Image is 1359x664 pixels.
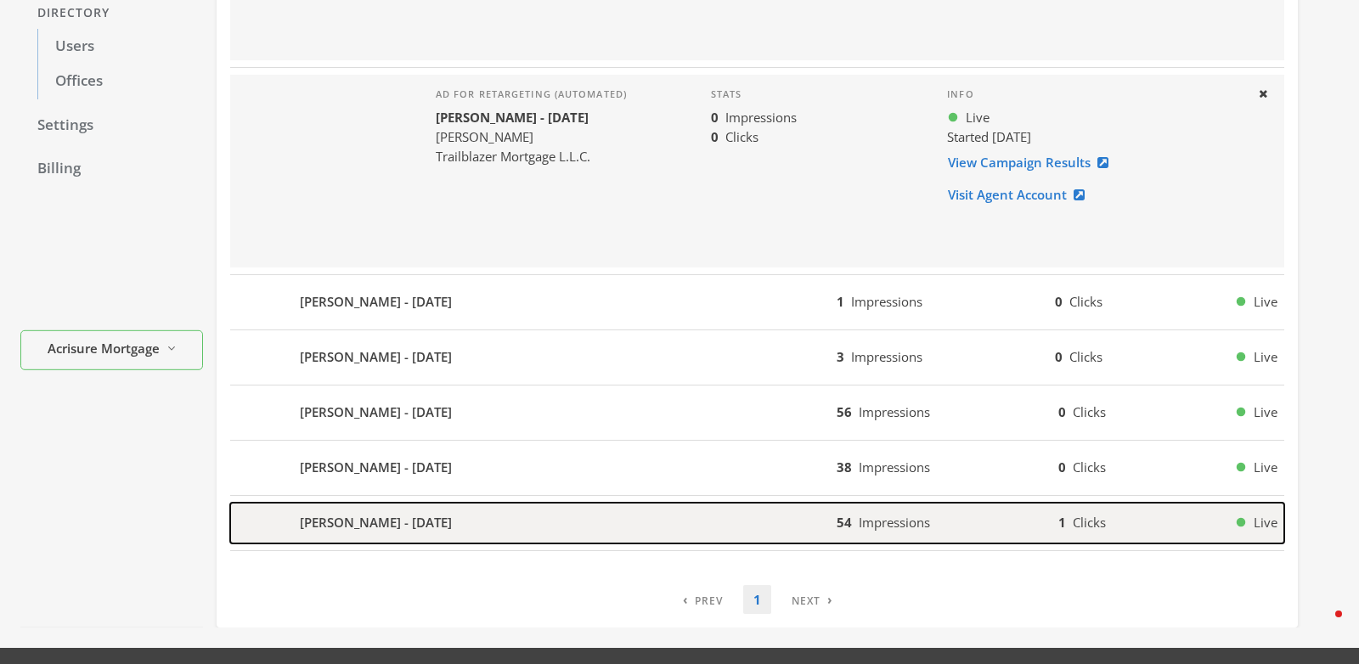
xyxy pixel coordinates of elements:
div: Started [DATE] [947,127,1243,147]
a: Billing [20,151,203,187]
button: [PERSON_NAME] - [DATE]56Impressions0ClicksLive [230,392,1284,433]
span: Live [1254,458,1277,477]
span: Impressions [859,459,930,475]
b: 56 [837,403,852,420]
h4: Ad for retargeting (automated) [436,88,627,100]
a: Settings [20,108,203,143]
a: View Campaign Results [947,147,1119,178]
b: 0 [711,128,719,145]
h4: Stats [711,88,921,100]
span: Live [1254,292,1277,312]
b: [PERSON_NAME] - [DATE] [300,347,452,367]
iframe: Intercom live chat [1301,606,1342,647]
b: 1 [1058,514,1066,531]
a: Offices [37,64,203,99]
b: 0 [1058,403,1066,420]
span: Live [1254,402,1277,422]
b: [PERSON_NAME] - [DATE] [300,513,452,532]
span: Live [966,108,990,127]
span: Clicks [1069,348,1102,365]
a: Visit Agent Account [947,179,1096,211]
b: [PERSON_NAME] - [DATE] [300,458,452,477]
b: 3 [837,348,844,365]
span: Live [1254,513,1277,532]
span: Acrisure Mortgage [48,339,160,358]
b: 1 [837,293,844,310]
b: 54 [837,514,852,531]
span: Impressions [851,293,922,310]
span: Clicks [1073,514,1106,531]
span: Impressions [859,514,930,531]
span: Clicks [1069,293,1102,310]
b: 38 [837,459,852,475]
a: 1 [743,585,771,615]
span: Clicks [725,128,758,145]
nav: pagination [673,585,843,615]
button: [PERSON_NAME] - [DATE]38Impressions0ClicksLive [230,447,1284,488]
span: Impressions [725,109,797,126]
h4: Info [947,88,1243,100]
b: 0 [1058,459,1066,475]
span: Clicks [1073,403,1106,420]
b: 0 [711,109,719,126]
b: [PERSON_NAME] - [DATE] [300,402,452,422]
button: [PERSON_NAME] - [DATE]3Impressions0ClicksLive [230,337,1284,378]
div: Trailblazer Mortgage L.L.C. [436,147,627,166]
b: 0 [1055,348,1063,365]
b: [PERSON_NAME] - [DATE] [436,109,589,126]
span: Live [1254,347,1277,367]
span: Clicks [1073,459,1106,475]
button: [PERSON_NAME] - [DATE]54Impressions1ClicksLive [230,503,1284,543]
a: Users [37,29,203,65]
span: Impressions [859,403,930,420]
button: [PERSON_NAME] - [DATE]1Impressions0ClicksLive [230,282,1284,323]
span: Impressions [851,348,922,365]
b: 0 [1055,293,1063,310]
b: [PERSON_NAME] - [DATE] [300,292,452,312]
div: [PERSON_NAME] [436,127,627,147]
button: Acrisure Mortgage [20,330,203,370]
